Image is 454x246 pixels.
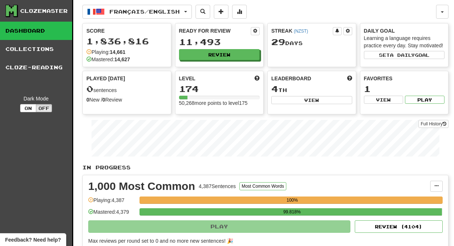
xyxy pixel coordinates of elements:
[142,208,442,216] div: 99.818%
[86,97,89,103] strong: 0
[418,120,449,128] a: Full History
[271,37,285,47] span: 29
[199,183,236,190] div: 4,387 Sentences
[364,51,445,59] button: Seta dailygoal
[36,104,52,112] button: Off
[364,96,403,104] button: View
[232,5,247,19] button: More stats
[179,49,260,60] button: Review
[86,48,126,56] div: Playing:
[179,84,260,93] div: 174
[405,96,444,104] button: Play
[364,34,445,49] div: Learning a language requires practice every day. Stay motivated!
[86,37,167,46] div: 1,836,816
[88,220,350,233] button: Play
[103,97,105,103] strong: 0
[88,181,195,192] div: 1,000 Most Common
[110,49,126,55] strong: 14,661
[239,182,286,190] button: Most Common Words
[179,37,260,47] div: 11,493
[86,84,93,94] span: 0
[271,37,352,47] div: Day s
[271,75,311,82] span: Leaderboard
[179,75,196,82] span: Level
[114,56,130,62] strong: 14,627
[86,75,125,82] span: Played [DATE]
[88,237,438,245] div: Max reviews per round set to 0 and no more new sentences! 🎉
[390,52,415,58] span: a daily
[82,5,192,19] button: Français/English
[88,208,136,220] div: Mastered: 4,379
[142,197,443,204] div: 100%
[355,220,443,233] button: Review (4104)
[364,27,445,34] div: Daily Goal
[88,197,136,209] div: Playing: 4,387
[214,5,228,19] button: Add sentence to collection
[364,84,445,93] div: 1
[347,75,352,82] span: This week in points, UTC
[82,164,449,171] p: In Progress
[20,104,36,112] button: On
[86,84,167,94] div: sentences
[109,8,180,15] span: Français / English
[5,236,61,243] span: Open feedback widget
[271,84,352,94] div: th
[86,96,167,103] div: New / Review
[179,27,251,34] div: Ready for Review
[179,99,260,107] div: 50,268 more points to level 175
[271,84,278,94] span: 4
[86,56,130,63] div: Mastered:
[20,7,68,15] div: Clozemaster
[254,75,260,82] span: Score more points to level up
[5,95,67,102] div: Dark Mode
[86,27,167,34] div: Score
[294,29,308,34] a: (NZST)
[271,96,352,104] button: View
[364,75,445,82] div: Favorites
[196,5,210,19] button: Search sentences
[271,27,333,34] div: Streak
